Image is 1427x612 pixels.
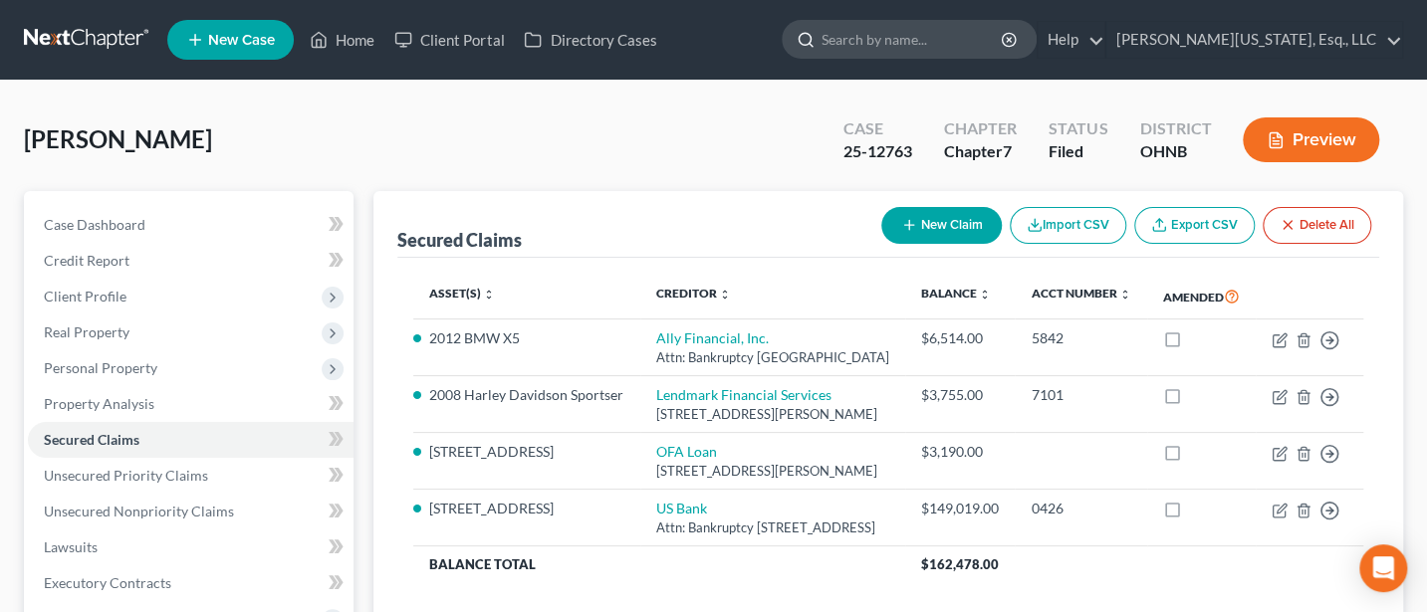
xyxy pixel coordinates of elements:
a: [PERSON_NAME][US_STATE], Esq., LLC [1106,22,1402,58]
button: Delete All [1263,207,1371,244]
a: Directory Cases [514,22,666,58]
div: District [1139,117,1211,140]
span: New Case [208,33,275,48]
a: Lawsuits [28,529,354,565]
a: Creditor unfold_more [656,286,731,301]
li: [STREET_ADDRESS] [429,499,623,518]
div: 25-12763 [843,140,912,163]
span: $162,478.00 [921,556,999,572]
i: unfold_more [719,289,731,301]
a: Balance unfold_more [921,286,991,301]
button: New Claim [881,207,1002,244]
a: Asset(s) unfold_more [429,286,495,301]
a: Case Dashboard [28,207,354,243]
span: Real Property [44,323,129,340]
li: 2008 Harley Davidson Sportser [429,385,623,405]
span: Case Dashboard [44,216,145,233]
div: 5842 [1031,328,1130,348]
a: Executory Contracts [28,565,354,601]
div: [STREET_ADDRESS][PERSON_NAME] [656,462,889,481]
div: Attn: Bankruptcy [GEOGRAPHIC_DATA] [656,348,889,367]
th: Balance Total [413,546,905,582]
div: OHNB [1139,140,1211,163]
div: $6,514.00 [921,328,999,348]
a: Unsecured Nonpriority Claims [28,494,354,529]
span: Property Analysis [44,395,154,412]
span: Client Profile [44,288,126,305]
div: Case [843,117,912,140]
span: Credit Report [44,252,129,269]
span: 7 [1003,141,1012,160]
div: Status [1049,117,1107,140]
div: Attn: Bankruptcy [STREET_ADDRESS] [656,518,889,537]
div: 7101 [1031,385,1130,405]
a: Unsecured Priority Claims [28,458,354,494]
div: Secured Claims [397,228,522,252]
a: Client Portal [384,22,514,58]
a: Property Analysis [28,386,354,422]
i: unfold_more [1118,289,1130,301]
span: Secured Claims [44,431,139,448]
input: Search by name... [822,21,1004,58]
div: Chapter [944,140,1017,163]
i: unfold_more [979,289,991,301]
span: Unsecured Nonpriority Claims [44,503,234,519]
span: Personal Property [44,359,157,376]
div: $149,019.00 [921,499,999,518]
a: Acct Number unfold_more [1031,286,1130,301]
div: Open Intercom Messenger [1359,544,1407,592]
i: unfold_more [483,289,495,301]
div: $3,755.00 [921,385,999,405]
a: Lendmark Financial Services [656,386,832,403]
a: US Bank [656,500,707,516]
a: Home [300,22,384,58]
li: 2012 BMW X5 [429,328,623,348]
span: Executory Contracts [44,574,171,591]
span: [PERSON_NAME] [24,124,212,153]
div: $3,190.00 [921,442,999,462]
span: Lawsuits [44,538,98,555]
a: Export CSV [1134,207,1255,244]
button: Preview [1243,117,1379,162]
span: Unsecured Priority Claims [44,467,208,484]
th: Amended [1147,274,1256,319]
a: OFA Loan [656,443,717,460]
div: 0426 [1031,499,1130,518]
button: Import CSV [1010,207,1126,244]
a: Credit Report [28,243,354,279]
div: Chapter [944,117,1017,140]
li: [STREET_ADDRESS] [429,442,623,462]
a: Ally Financial, Inc. [656,329,769,346]
div: [STREET_ADDRESS][PERSON_NAME] [656,405,889,424]
a: Help [1038,22,1104,58]
div: Filed [1049,140,1107,163]
a: Secured Claims [28,422,354,458]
